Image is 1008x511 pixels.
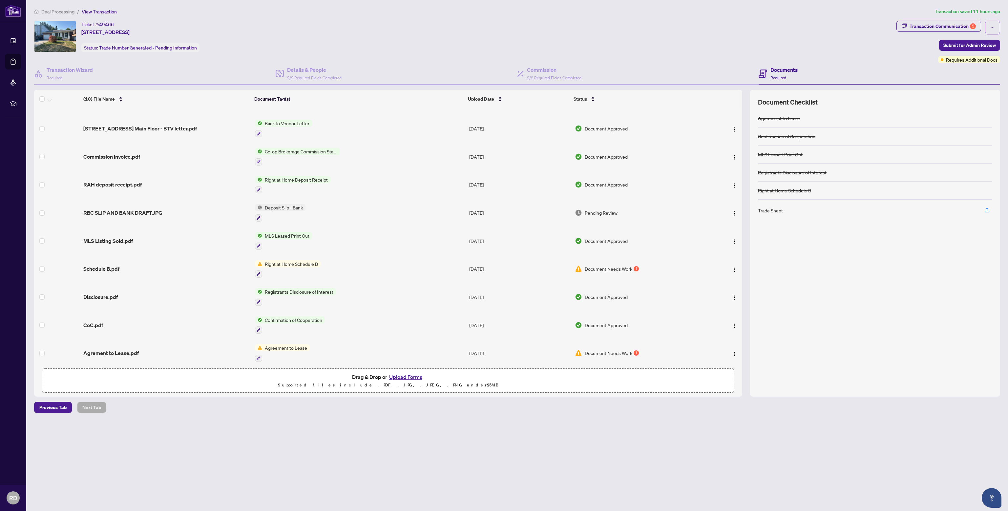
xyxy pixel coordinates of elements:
img: Document Status [575,265,582,272]
span: Document Approved [585,153,628,160]
th: Upload Date [465,90,571,108]
button: Logo [729,123,740,134]
td: [DATE] [467,255,573,283]
button: Logo [729,292,740,302]
div: Ticket #: [81,21,114,28]
span: CoC.pdf [83,321,103,329]
button: Logo [729,236,740,246]
button: Previous Tab [34,402,72,413]
th: (10) File Name [81,90,252,108]
img: Document Status [575,181,582,188]
img: Status Icon [255,260,262,267]
span: Pending Review [585,209,618,216]
span: (10) File Name [83,95,115,103]
img: Logo [732,239,737,244]
td: [DATE] [467,311,573,339]
img: Status Icon [255,316,262,324]
div: Trade Sheet [758,207,783,214]
span: Required [47,75,62,80]
span: Registrants Disclosure of Interest [262,288,336,295]
td: [DATE] [467,227,573,255]
div: Right at Home Schedule B [758,187,811,194]
span: Document Approved [585,237,628,245]
img: Document Status [575,125,582,132]
th: Status [571,90,703,108]
button: Logo [729,179,740,190]
span: Required [770,75,786,80]
div: Registrants Disclosure of Interest [758,169,827,176]
button: Status IconRegistrants Disclosure of Interest [255,288,336,306]
span: [STREET_ADDRESS] [81,28,130,36]
div: Transaction Communication [910,21,976,31]
img: Logo [732,351,737,357]
span: Right at Home Schedule B [262,260,321,267]
span: Document Approved [585,181,628,188]
span: Schedule B.pdf [83,265,119,273]
span: Co-op Brokerage Commission Statement [262,148,340,155]
span: Commission Invoice.pdf [83,153,140,161]
span: Trade Number Generated - Pending Information [99,45,197,51]
th: Document Tag(s) [252,90,465,108]
article: Transaction saved 11 hours ago [935,8,1000,15]
span: ellipsis [990,25,995,30]
span: Document Needs Work [585,265,632,272]
span: Document Approved [585,322,628,329]
h4: Transaction Wizard [47,66,93,74]
span: home [34,10,39,14]
img: Status Icon [255,148,262,155]
span: Document Approved [585,125,628,132]
span: 2/2 Required Fields Completed [527,75,581,80]
td: [DATE] [467,199,573,227]
td: [DATE] [467,283,573,311]
span: Drag & Drop orUpload FormsSupported files include .PDF, .JPG, .JPEG, .PNG under25MB [42,369,734,393]
span: Agrement to Lease.pdf [83,349,139,357]
img: Logo [732,155,737,160]
button: Logo [729,151,740,162]
td: [DATE] [467,171,573,199]
span: Right at Home Deposit Receipt [262,176,330,183]
img: Document Status [575,349,582,357]
h4: Commission [527,66,581,74]
span: Document Approved [585,293,628,301]
span: Drag & Drop or [352,373,424,381]
span: Requires Additional Docs [946,56,997,63]
button: Status IconDeposit Slip - Bank [255,204,305,222]
div: 1 [634,350,639,356]
p: Supported files include .PDF, .JPG, .JPEG, .PNG under 25 MB [46,381,730,389]
img: IMG-C12347941_1.jpg [34,21,76,52]
span: Upload Date [468,95,494,103]
div: Agreement to Lease [758,115,800,122]
span: [STREET_ADDRESS] Main Floor - BTV letter.pdf [83,125,197,132]
img: Logo [732,267,737,272]
img: Status Icon [255,344,262,351]
img: Status Icon [255,232,262,239]
span: RAH deposit receipt.pdf [83,181,142,188]
img: logo [5,5,21,17]
span: Disclosure.pdf [83,293,118,301]
img: Document Status [575,322,582,329]
li: / [77,8,79,15]
span: RD [9,493,17,502]
button: Upload Forms [387,373,424,381]
button: Next Tab [77,402,106,413]
button: Status IconCo-op Brokerage Commission Statement [255,148,340,166]
button: Transaction Communication5 [896,21,981,32]
img: Document Status [575,153,582,160]
button: Status IconRight at Home Schedule B [255,260,321,278]
button: Status IconAgreement to Lease [255,344,310,362]
img: Status Icon [255,204,262,211]
span: Confirmation of Cooperation [262,316,325,324]
h4: Details & People [287,66,342,74]
img: Status Icon [255,288,262,295]
button: Logo [729,207,740,218]
td: [DATE] [467,114,573,143]
button: Logo [729,320,740,330]
span: Status [574,95,587,103]
span: 2/2 Required Fields Completed [287,75,342,80]
img: Document Status [575,209,582,216]
button: Logo [729,348,740,358]
td: [DATE] [467,143,573,171]
span: Deal Processing [41,9,74,15]
span: 49466 [99,22,114,28]
span: Deposit Slip - Bank [262,204,305,211]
